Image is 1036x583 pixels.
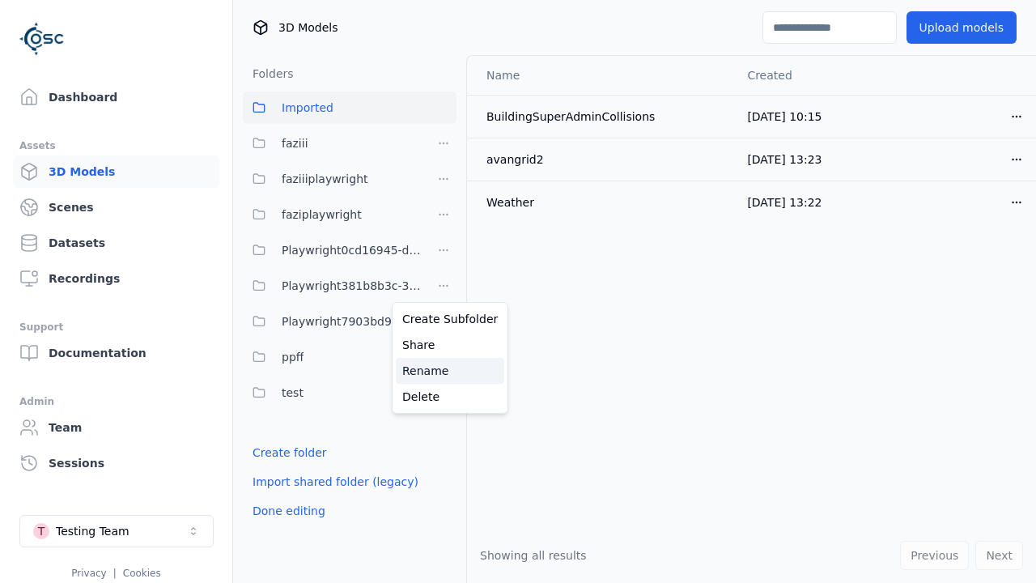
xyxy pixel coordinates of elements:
[396,306,504,332] a: Create Subfolder
[396,332,504,358] a: Share
[396,384,504,410] a: Delete
[396,358,504,384] a: Rename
